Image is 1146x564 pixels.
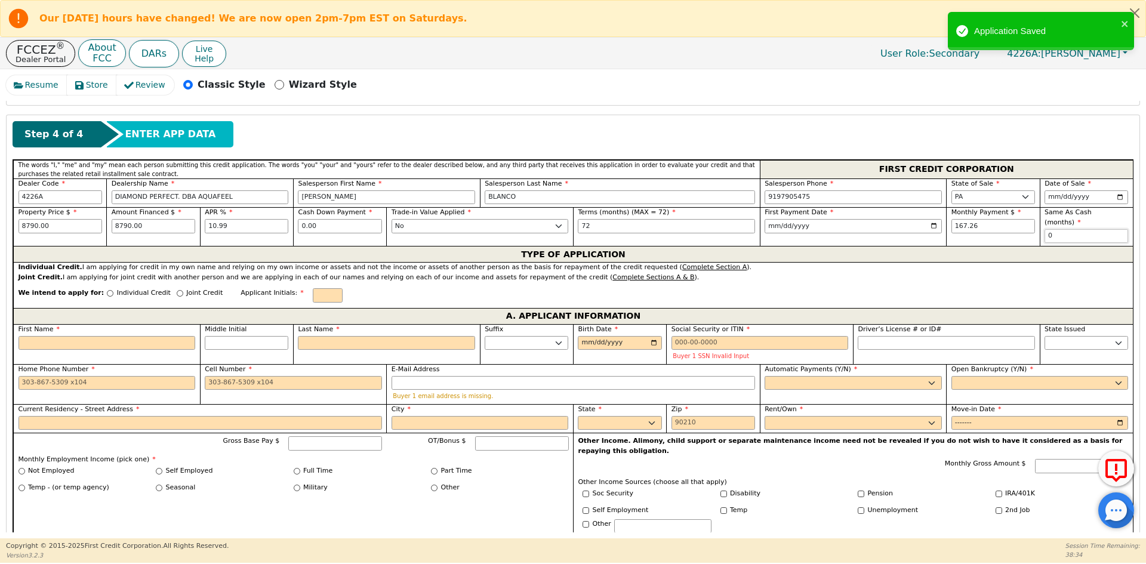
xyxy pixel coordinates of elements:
[945,460,1026,467] span: Monthly Gross Amount $
[117,288,171,298] p: Individual Credit
[6,541,229,551] p: Copyright © 2015- 2025 First Credit Corporation.
[578,325,618,333] span: Birth Date
[765,365,857,373] span: Automatic Payments (Y/N)
[205,365,252,373] span: Cell Number
[19,405,140,413] span: Current Residency - Street Address
[6,40,75,67] button: FCCEZ®Dealer Portal
[765,219,942,233] input: YYYY-MM-DD
[593,519,611,529] label: Other
[298,180,381,187] span: Salesperson First Name
[996,507,1002,514] input: Y/N
[951,180,1000,187] span: State of Sale
[868,506,919,516] label: Unemployment
[682,263,747,271] u: Complete Section A
[16,56,66,63] p: Dealer Portal
[19,455,569,465] p: Monthly Employment Income (pick one)
[182,41,226,67] button: LiveHelp
[578,477,1129,488] p: Other Income Sources (choose all that apply)
[951,416,1129,430] input: YYYY-MM-DD
[78,39,125,67] a: AboutFCC
[1121,17,1129,30] button: close
[24,127,83,141] span: Step 4 of 4
[205,219,288,233] input: xx.xx%
[1045,180,1091,187] span: Date of Sale
[6,75,67,95] button: Resume
[13,160,760,178] div: The words "I," "me" and "my" mean each person submitting this credit application. The words "you"...
[730,506,747,516] label: Temp
[485,325,503,333] span: Suffix
[166,466,213,476] label: Self Employed
[88,54,116,63] p: FCC
[112,208,181,216] span: Amount Financed $
[730,489,760,499] label: Disability
[879,162,1014,177] span: FIRST CREDIT CORPORATION
[1045,229,1128,244] input: 0
[19,180,65,187] span: Dealer Code
[19,273,1129,283] div: I am applying for joint credit with another person and we are applying in each of our names and r...
[578,405,602,413] span: State
[506,309,640,324] span: A. APPLICANT INFORMATION
[125,127,215,141] span: ENTER APP DATA
[858,491,864,497] input: Y/N
[951,219,1035,233] input: Hint: 167.26
[166,483,196,493] label: Seasonal
[1005,489,1035,499] label: IRA/401K
[129,40,179,67] button: DARs
[671,336,849,350] input: 000-00-0000
[485,180,568,187] span: Salesperson Last Name
[25,79,58,91] span: Resume
[593,489,633,499] label: Soc Security
[303,466,332,476] label: Full Time
[1045,325,1085,333] span: State Issued
[1007,48,1120,59] span: [PERSON_NAME]
[612,273,694,281] u: Complete Sections A & B
[1065,550,1140,559] p: 38:34
[1045,190,1128,205] input: YYYY-MM-DD
[289,78,357,92] p: Wizard Style
[392,365,440,373] span: E-Mail Address
[298,208,372,216] span: Cash Down Payment
[765,180,833,187] span: Salesperson Phone
[205,325,247,333] span: Middle Initial
[428,437,466,445] span: OT/Bonus $
[116,75,174,95] button: Review
[298,325,339,333] span: Last Name
[578,436,1129,456] p: Other Income. Alimony, child support or separate maintenance income need not be revealed if you d...
[583,507,589,514] input: Y/N
[720,491,727,497] input: Y/N
[521,246,626,262] span: TYPE OF APPLICATION
[392,405,411,413] span: City
[1007,48,1041,59] span: 4226A:
[880,48,929,59] span: User Role :
[671,416,755,430] input: 90210
[19,263,1129,273] div: I am applying for credit in my own name and relying on my own income or assets and not the income...
[441,483,460,493] label: Other
[67,75,117,95] button: Store
[1098,451,1134,486] button: Report Error to FCC
[593,506,649,516] label: Self Employment
[86,79,108,91] span: Store
[868,489,893,499] label: Pension
[1005,506,1030,516] label: 2nd Job
[671,405,688,413] span: Zip
[223,437,280,445] span: Gross Base Pay $
[996,491,1002,497] input: Y/N
[1045,208,1092,226] span: Same As Cash (months)
[195,54,214,63] span: Help
[951,405,1002,413] span: Move-in Date
[1124,1,1145,25] button: Close alert
[19,376,196,390] input: 303-867-5309 x104
[868,42,991,65] p: Secondary
[578,336,661,350] input: YYYY-MM-DD
[112,180,175,187] span: Dealership Name
[951,365,1033,373] span: Open Bankruptcy (Y/N)
[88,43,116,53] p: About
[19,365,95,373] span: Home Phone Number
[1065,541,1140,550] p: Session Time Remaining:
[441,466,472,476] label: Part Time
[56,41,65,51] sup: ®
[205,376,382,390] input: 303-867-5309 x104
